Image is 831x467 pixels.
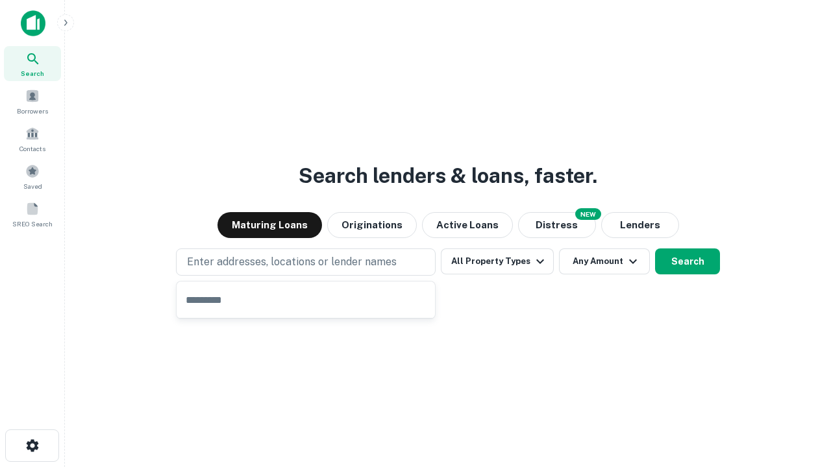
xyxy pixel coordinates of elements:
button: Search distressed loans with lien and other non-mortgage details. [518,212,596,238]
span: Contacts [19,143,45,154]
img: capitalize-icon.png [21,10,45,36]
iframe: Chat Widget [766,363,831,425]
span: SREO Search [12,219,53,229]
a: Contacts [4,121,61,156]
p: Enter addresses, locations or lender names [187,254,397,270]
span: Search [21,68,44,78]
button: Maturing Loans [217,212,322,238]
a: Borrowers [4,84,61,119]
button: Active Loans [422,212,513,238]
a: Saved [4,159,61,194]
h3: Search lenders & loans, faster. [299,160,597,191]
button: Enter addresses, locations or lender names [176,248,436,276]
a: Search [4,46,61,81]
a: SREO Search [4,197,61,232]
button: Any Amount [559,248,650,274]
div: NEW [575,208,601,220]
button: All Property Types [441,248,554,274]
span: Borrowers [17,106,48,116]
button: Originations [327,212,417,238]
button: Lenders [601,212,679,238]
span: Saved [23,181,42,191]
button: Search [655,248,720,274]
